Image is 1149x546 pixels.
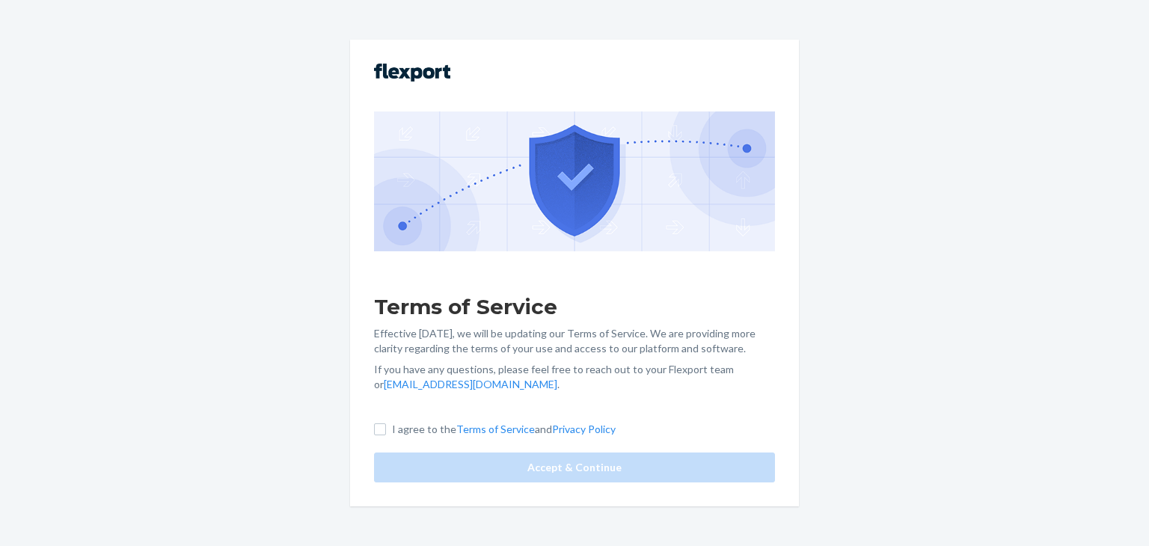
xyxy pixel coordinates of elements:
[456,423,535,435] a: Terms of Service
[374,64,450,82] img: Flexport logo
[374,293,775,320] h1: Terms of Service
[552,423,616,435] a: Privacy Policy
[392,422,616,437] p: I agree to the and
[374,423,386,435] input: I agree to theTerms of ServiceandPrivacy Policy
[384,378,557,390] a: [EMAIL_ADDRESS][DOMAIN_NAME]
[374,326,775,356] p: Effective [DATE], we will be updating our Terms of Service. We are providing more clarity regardi...
[374,362,775,392] p: If you have any questions, please feel free to reach out to your Flexport team or .
[374,111,775,251] img: GDPR Compliance
[374,453,775,482] button: Accept & Continue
